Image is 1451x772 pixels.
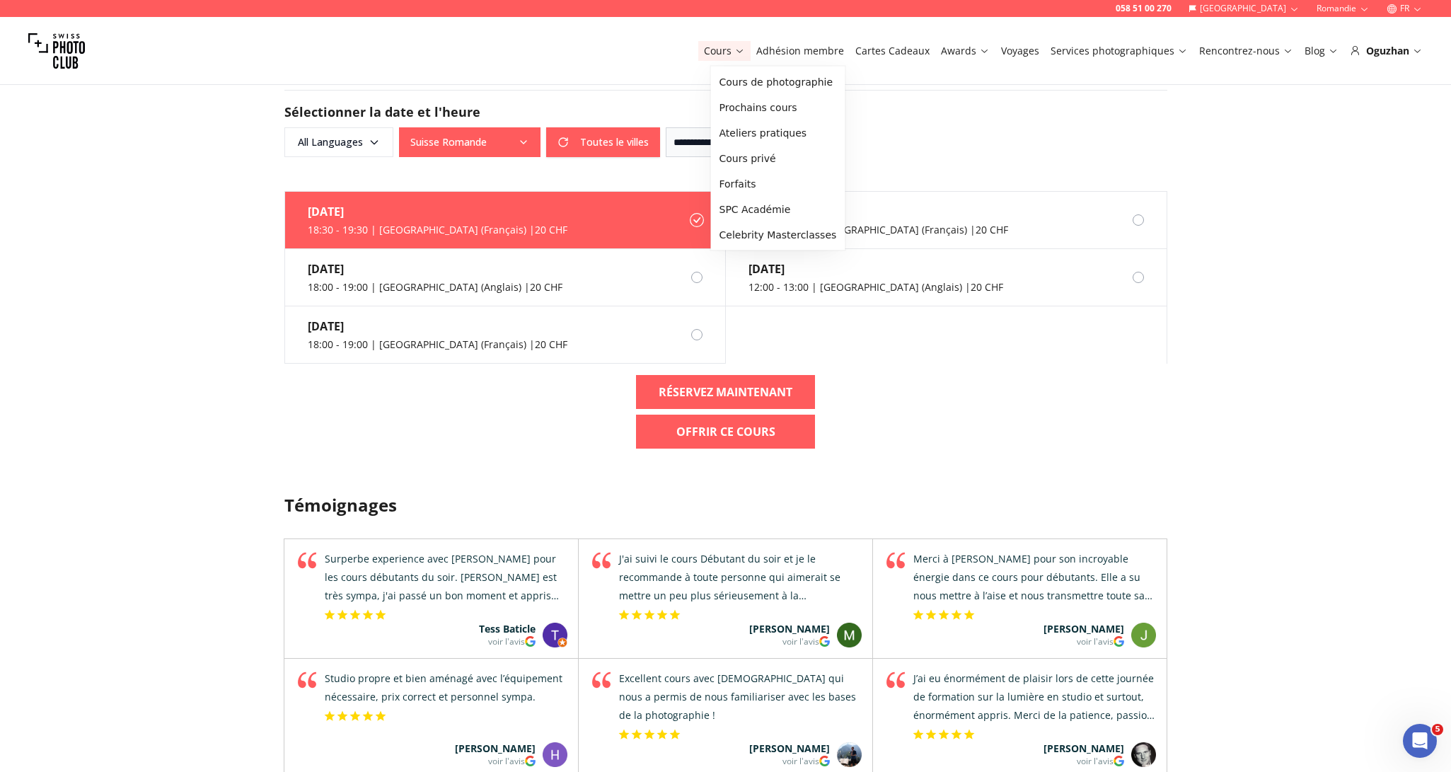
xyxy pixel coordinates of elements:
[1299,41,1344,61] button: Blog
[287,129,391,155] span: All Languages
[748,260,1003,277] div: [DATE]
[748,280,1003,294] div: 12:00 - 13:00 | [GEOGRAPHIC_DATA] (Anglais) | 20 CHF
[284,102,1167,122] h2: Sélectionner la date et l'heure
[704,44,745,58] a: Cours
[714,171,843,197] a: Forfaits
[1193,41,1299,61] button: Rencontrez-nous
[751,41,850,61] button: Adhésion membre
[284,494,1167,517] h3: Témoignages
[850,41,935,61] button: Cartes Cadeaux
[308,318,567,335] div: [DATE]
[308,280,562,294] div: 18:00 - 19:00 | [GEOGRAPHIC_DATA] (Anglais) | 20 CHF
[1199,44,1293,58] a: Rencontrez-nous
[756,44,844,58] a: Adhésion membre
[714,222,843,248] a: Celebrity Masterclasses
[714,120,843,146] a: Ateliers pratiques
[1051,44,1188,58] a: Services photographiques
[714,146,843,171] a: Cours privé
[714,69,843,95] a: Cours de photographie
[399,127,540,157] button: Suisse Romande
[636,375,815,409] a: RÉSERVEZ MAINTENANT
[308,260,562,277] div: [DATE]
[1045,41,1193,61] button: Services photographiques
[855,44,930,58] a: Cartes Cadeaux
[935,41,995,61] button: Awards
[714,197,843,222] a: SPC Académie
[308,338,567,352] div: 18:00 - 19:00 | [GEOGRAPHIC_DATA] (Français) | 20 CHF
[1432,724,1443,735] span: 5
[1001,44,1039,58] a: Voyages
[659,384,792,401] b: RÉSERVEZ MAINTENANT
[1403,724,1437,758] iframe: Intercom live chat
[28,23,85,79] img: Swiss photo club
[308,203,567,220] div: [DATE]
[698,41,751,61] button: Cours
[748,223,1008,237] div: 18:00 - 19:00 | [GEOGRAPHIC_DATA] (Français) | 20 CHF
[308,223,567,237] div: 18:30 - 19:30 | [GEOGRAPHIC_DATA] (Français) | 20 CHF
[676,423,775,440] b: Offrir ce cours
[1305,44,1339,58] a: Blog
[636,415,815,449] a: Offrir ce cours
[1350,44,1423,58] div: Oguzhan
[941,44,990,58] a: Awards
[1116,3,1172,14] a: 058 51 00 270
[546,127,660,157] button: Toutes le villes
[748,203,1008,220] div: [DATE]
[714,95,843,120] a: Prochains cours
[995,41,1045,61] button: Voyages
[284,127,393,157] button: All Languages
